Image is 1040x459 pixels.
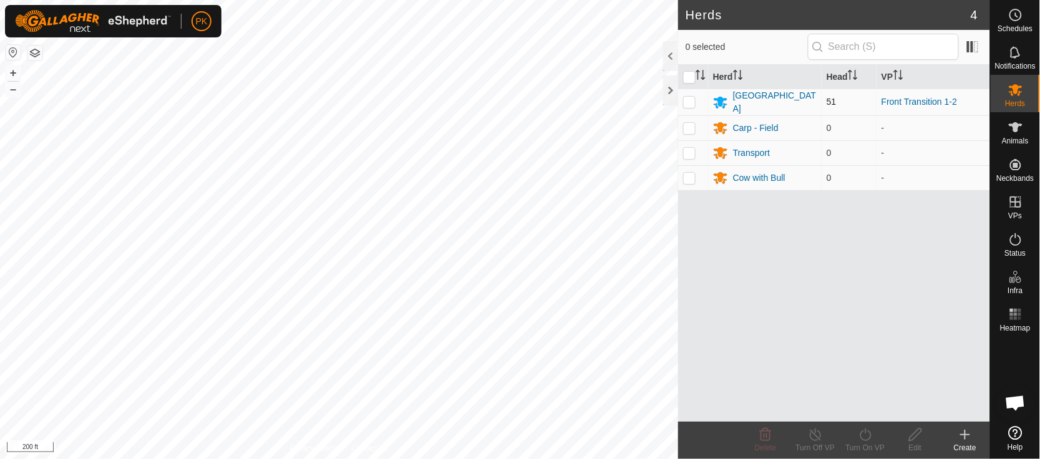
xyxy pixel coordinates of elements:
[996,175,1034,182] span: Neckbands
[351,443,388,454] a: Contact Us
[890,442,940,453] div: Edit
[840,442,890,453] div: Turn On VP
[882,97,957,107] a: Front Transition 1-2
[848,72,858,82] p-sorticon: Activate to sort
[733,72,743,82] p-sorticon: Activate to sort
[991,421,1040,456] a: Help
[877,140,990,165] td: -
[1004,249,1026,257] span: Status
[790,442,840,453] div: Turn Off VP
[940,442,990,453] div: Create
[877,115,990,140] td: -
[893,72,903,82] p-sorticon: Activate to sort
[971,6,978,24] span: 4
[1002,137,1029,145] span: Animals
[877,65,990,89] th: VP
[822,65,877,89] th: Head
[733,89,817,115] div: [GEOGRAPHIC_DATA]
[696,72,706,82] p-sorticon: Activate to sort
[27,46,42,60] button: Map Layers
[755,443,777,452] span: Delete
[995,62,1036,70] span: Notifications
[827,173,832,183] span: 0
[997,384,1034,422] div: Open chat
[1000,324,1031,332] span: Heatmap
[1005,100,1025,107] span: Herds
[1008,287,1023,294] span: Infra
[6,82,21,97] button: –
[1008,212,1022,220] span: VPs
[6,65,21,80] button: +
[827,123,832,133] span: 0
[877,165,990,190] td: -
[6,45,21,60] button: Reset Map
[827,97,837,107] span: 51
[733,172,785,185] div: Cow with Bull
[686,41,808,54] span: 0 selected
[289,443,336,454] a: Privacy Policy
[808,34,959,60] input: Search (S)
[998,25,1033,32] span: Schedules
[196,15,208,28] span: PK
[733,122,779,135] div: Carp - Field
[1008,443,1023,451] span: Help
[827,148,832,158] span: 0
[733,147,770,160] div: Transport
[708,65,822,89] th: Herd
[15,10,171,32] img: Gallagher Logo
[686,7,971,22] h2: Herds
